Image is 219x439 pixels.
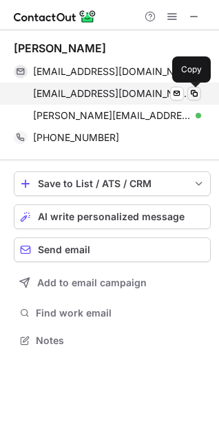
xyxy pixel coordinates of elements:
img: ContactOut v5.3.10 [14,8,96,25]
button: Send email [14,237,211,262]
span: Notes [36,334,205,347]
div: Save to List / ATS / CRM [38,178,187,189]
span: [PHONE_NUMBER] [33,131,119,144]
button: AI write personalized message [14,204,211,229]
span: [EMAIL_ADDRESS][DOMAIN_NAME] [33,87,191,100]
span: Send email [38,244,90,255]
div: [PERSON_NAME] [14,41,106,55]
button: Notes [14,331,211,350]
button: Add to email campaign [14,270,211,295]
button: save-profile-one-click [14,171,211,196]
span: [EMAIL_ADDRESS][DOMAIN_NAME] [33,65,191,78]
span: [PERSON_NAME][EMAIL_ADDRESS][PERSON_NAME][DOMAIN_NAME] [33,109,191,122]
button: Find work email [14,303,211,323]
span: Find work email [36,307,205,319]
span: AI write personalized message [38,211,185,222]
span: Add to email campaign [37,277,147,288]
